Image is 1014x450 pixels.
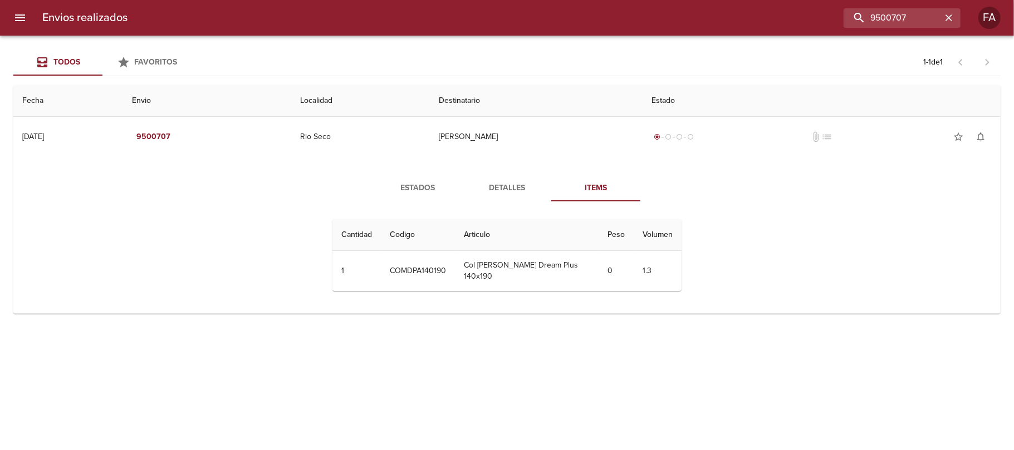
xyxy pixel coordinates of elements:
[42,9,128,27] h6: Envios realizados
[947,126,969,148] button: Agregar a favoritos
[978,7,1001,29] div: Abrir información de usuario
[22,132,44,141] div: [DATE]
[455,251,599,291] td: Col [PERSON_NAME] Dream Plus 140x190
[978,7,1001,29] div: FA
[123,85,291,117] th: Envio
[599,251,634,291] td: 0
[135,57,178,67] span: Favoritos
[974,49,1001,76] span: Pagina siguiente
[923,57,943,68] p: 1 - 1 de 1
[969,126,992,148] button: Activar notificaciones
[381,251,455,291] td: COMDPA140190
[430,117,643,157] td: [PERSON_NAME]
[7,4,33,31] button: menu
[665,133,672,140] span: radio_button_unchecked
[291,85,430,117] th: Localidad
[676,133,683,140] span: radio_button_unchecked
[381,219,455,251] th: Codigo
[643,85,1001,117] th: Estado
[332,219,381,251] th: Cantidad
[822,131,833,142] span: No tiene pedido asociado
[947,56,974,67] span: Pagina anterior
[953,131,964,142] span: star_border
[136,130,170,144] em: 9500707
[53,57,80,67] span: Todos
[132,127,175,147] button: 9500707
[975,131,986,142] span: notifications_none
[469,181,545,195] span: Detalles
[687,133,694,140] span: radio_button_unchecked
[654,133,660,140] span: radio_button_checked
[332,219,682,291] table: Tabla de Items
[651,131,696,142] div: Generado
[811,131,822,142] span: No tiene documentos adjuntos
[634,251,682,291] td: 1.3
[634,219,682,251] th: Volumen
[291,117,430,157] td: Rio Seco
[455,219,599,251] th: Articulo
[380,181,455,195] span: Estados
[844,8,942,28] input: buscar
[558,181,634,195] span: Items
[13,49,192,76] div: Tabs Envios
[332,251,381,291] td: 1
[599,219,634,251] th: Peso
[13,85,123,117] th: Fecha
[430,85,643,117] th: Destinatario
[13,85,1001,314] table: Tabla de envíos del cliente
[373,175,640,201] div: Tabs detalle de guia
